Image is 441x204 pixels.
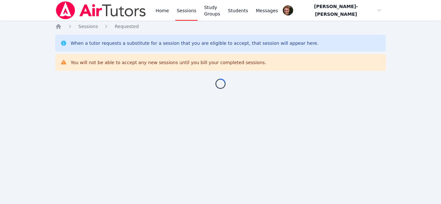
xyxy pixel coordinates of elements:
img: Air Tutors [55,1,147,19]
span: Sessions [78,24,98,29]
a: Sessions [78,23,98,30]
span: Requested [115,24,138,29]
a: Requested [115,23,138,30]
div: When a tutor requests a substitute for a session that you are eligible to accept, that session wi... [71,40,319,46]
span: Messages [256,7,278,14]
div: You will not be able to accept any new sessions until you bill your completed sessions. [71,59,266,66]
nav: Breadcrumb [55,23,386,30]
